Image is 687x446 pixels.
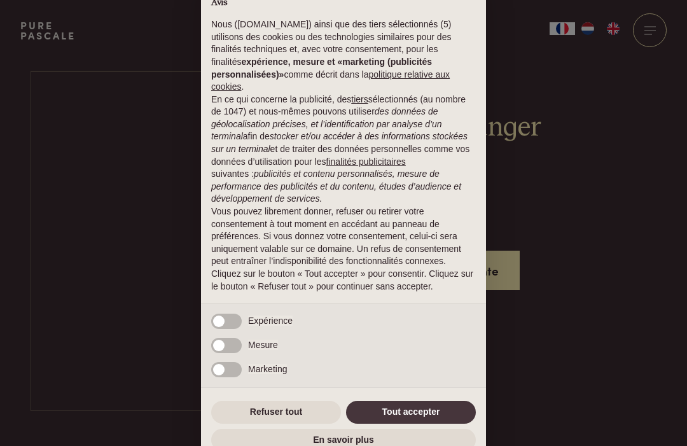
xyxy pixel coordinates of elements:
[211,169,461,204] em: publicités et contenu personnalisés, mesure de performance des publicités et du contenu, études d...
[211,268,476,293] p: Cliquez sur le bouton « Tout accepter » pour consentir. Cliquez sur le bouton « Refuser tout » po...
[346,401,476,424] button: Tout accepter
[248,316,293,326] span: Expérience
[211,18,476,94] p: Nous ([DOMAIN_NAME]) ainsi que des tiers sélectionnés (5) utilisons des cookies ou des technologi...
[248,340,278,350] span: Mesure
[326,156,406,169] button: finalités publicitaires
[211,57,432,80] strong: expérience, mesure et «marketing (publicités personnalisées)»
[211,206,476,268] p: Vous pouvez librement donner, refuser ou retirer votre consentement à tout moment en accédant au ...
[211,401,341,424] button: Refuser tout
[211,131,468,154] em: stocker et/ou accéder à des informations stockées sur un terminal
[248,364,287,374] span: Marketing
[211,94,476,206] p: En ce qui concerne la publicité, des sélectionnés (au nombre de 1047) et nous-mêmes pouvons utili...
[351,94,368,106] button: tiers
[211,106,442,141] em: des données de géolocalisation précises, et l’identification par analyse d’un terminal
